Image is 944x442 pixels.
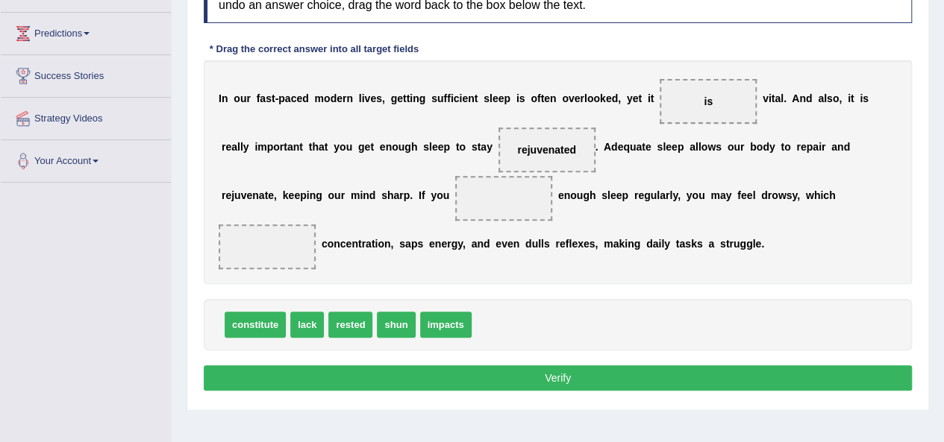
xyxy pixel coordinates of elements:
b: f [257,92,260,104]
b: n [435,238,442,250]
b: e [672,141,678,153]
b: b [750,141,757,153]
b: o [531,92,537,104]
a: Success Stories [1,55,171,92]
b: g [583,189,590,201]
b: r [246,92,250,104]
b: c [322,238,328,250]
b: a [775,92,781,104]
b: l [696,141,698,153]
b: o [587,92,594,104]
b: r [768,189,772,201]
b: y [792,189,797,201]
b: f [443,92,447,104]
b: i [254,141,257,153]
b: v [763,92,769,104]
b: i [820,189,823,201]
span: Drop target [219,224,316,269]
b: t [299,141,303,153]
b: a [690,141,696,153]
b: a [481,141,487,153]
b: e [370,92,376,104]
b: l [607,189,610,201]
b: o [328,238,334,250]
b: n [837,141,844,153]
b: t [325,141,328,153]
b: u [577,189,584,201]
b: h [387,189,394,201]
b: , [618,92,621,104]
b: n [252,189,259,201]
b: u [398,141,405,153]
b: d [806,92,813,104]
b: p [443,141,450,153]
b: u [698,189,705,201]
b: s [544,238,550,250]
b: r [822,141,825,153]
b: e [610,189,616,201]
b: r [666,189,669,201]
b: i [362,92,365,104]
b: a [259,189,265,201]
b: e [498,92,504,104]
b: y [769,141,775,153]
b: c [823,189,829,201]
b: a [831,141,837,153]
b: o [562,92,569,104]
b: l [429,141,432,153]
b: h [411,141,418,153]
b: n [334,238,340,250]
b: p [807,141,813,153]
b: v [241,189,247,201]
b: l [663,141,666,153]
b: t [370,141,374,153]
b: n [477,238,484,250]
b: a [285,92,291,104]
b: q [623,141,630,153]
b: r [580,92,584,104]
b: c [340,238,346,250]
b: e [507,238,513,250]
b: s [431,92,437,104]
b: v [501,238,507,250]
b: l [538,238,541,250]
b: f [737,189,741,201]
b: t [372,238,375,250]
b: e [638,189,644,201]
b: o [459,141,466,153]
b: g [316,189,322,201]
b: l [698,141,701,153]
b: y [672,189,678,201]
b: s [423,141,429,153]
b: d [763,141,769,153]
b: I [219,92,222,104]
b: e [741,189,747,201]
b: u [334,189,341,201]
b: n [564,189,571,201]
b: e [616,189,622,201]
b: t [651,92,654,104]
b: - [275,92,279,104]
b: j [231,189,234,201]
b: t [772,92,775,104]
b: h [829,189,836,201]
b: u [346,141,353,153]
b: A [792,92,799,104]
b: t [478,141,481,153]
b: u [240,92,247,104]
b: o [772,189,778,201]
b: e [294,189,300,201]
span: Drop target [660,79,757,124]
b: o [378,238,384,250]
b: d [525,238,532,250]
b: i [451,92,454,104]
b: l [657,189,660,201]
b: r [341,189,345,201]
b: l [669,189,672,201]
b: a [660,189,666,201]
b: y [487,141,493,153]
b: u [630,141,637,153]
b: , [678,189,681,201]
b: s [716,141,722,153]
b: . [784,92,787,104]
